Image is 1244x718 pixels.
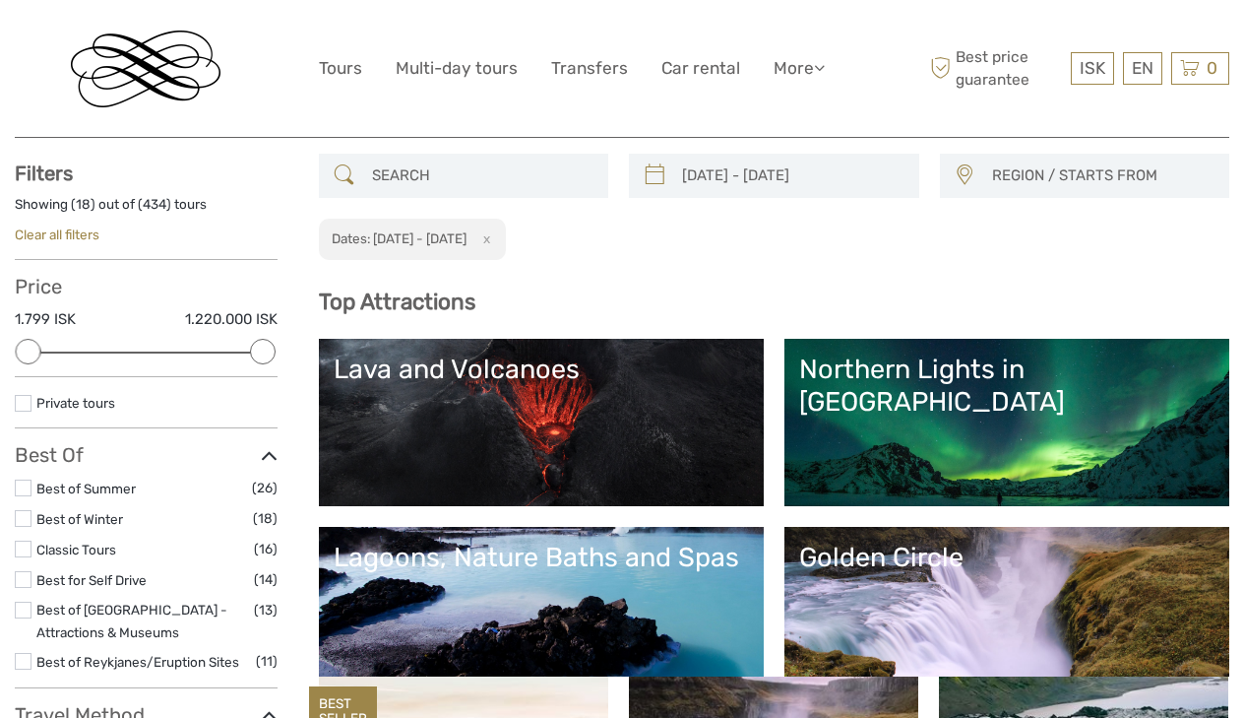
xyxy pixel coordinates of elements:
div: EN [1123,52,1162,85]
input: SELECT DATES [674,159,909,193]
a: Best of [GEOGRAPHIC_DATA] - Attractions & Museums [36,602,227,640]
label: 434 [143,195,166,214]
div: Golden Circle [799,542,1214,573]
span: (11) [256,650,278,673]
a: Multi-day tours [396,54,518,83]
div: Lava and Volcanoes [334,354,749,385]
div: Northern Lights in [GEOGRAPHIC_DATA] [799,354,1214,418]
a: Best for Self Drive [36,572,147,588]
span: ISK [1080,58,1105,78]
span: (13) [254,599,278,621]
a: Transfers [551,54,628,83]
span: (26) [252,477,278,499]
a: Car rental [661,54,740,83]
a: More [774,54,825,83]
a: Lagoons, Nature Baths and Spas [334,542,749,680]
a: Tours [319,54,362,83]
span: (18) [253,507,278,530]
a: Classic Tours [36,542,116,557]
h3: Best Of [15,443,278,467]
span: 0 [1204,58,1220,78]
b: Top Attractions [319,289,475,315]
span: (14) [254,568,278,591]
a: Clear all filters [15,227,99,242]
img: Reykjavik Residence [71,31,220,107]
strong: Filters [15,162,73,185]
span: Best price guarantee [926,46,1067,90]
a: Northern Lights in [GEOGRAPHIC_DATA] [799,354,1214,491]
h2: Dates: [DATE] - [DATE] [332,230,466,246]
button: x [469,228,496,249]
label: 1.220.000 ISK [185,309,278,330]
label: 18 [76,195,91,214]
input: SEARCH [364,159,599,193]
a: Lava and Volcanoes [334,354,749,491]
a: Golden Circle [799,542,1214,680]
label: 1.799 ISK [15,309,76,330]
div: Showing ( ) out of ( ) tours [15,195,278,226]
a: Private tours [36,395,115,411]
div: Lagoons, Nature Baths and Spas [334,542,749,573]
a: Best of Reykjanes/Eruption Sites [36,654,239,670]
h3: Price [15,275,278,298]
a: Best of Summer [36,481,136,496]
button: REGION / STARTS FROM [983,160,1220,192]
a: Best of Winter [36,511,123,527]
span: (16) [254,538,278,560]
